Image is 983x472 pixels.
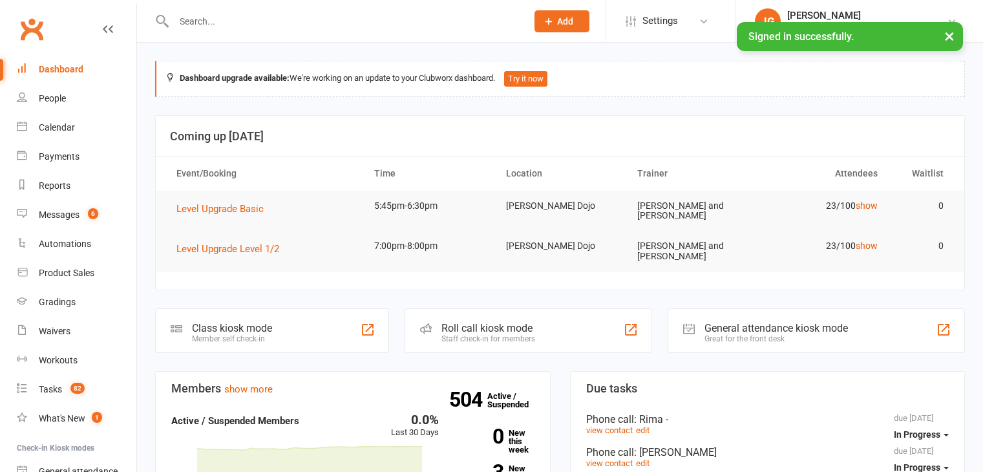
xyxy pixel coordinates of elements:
[634,446,717,458] span: : [PERSON_NAME]
[494,191,626,221] td: [PERSON_NAME] Dojo
[16,13,48,45] a: Clubworx
[170,12,518,30] input: Search...
[39,209,79,220] div: Messages
[787,10,947,21] div: [PERSON_NAME]
[626,191,757,231] td: [PERSON_NAME] and [PERSON_NAME]
[634,413,668,425] span: : Rima -
[704,322,848,334] div: General attendance kiosk mode
[636,458,650,468] a: edit
[192,334,272,343] div: Member self check-in
[487,382,544,418] a: 504Active / Suspended
[441,322,535,334] div: Roll call kiosk mode
[39,180,70,191] div: Reports
[757,231,889,261] td: 23/100
[586,446,949,458] div: Phone call
[165,157,363,190] th: Event/Booking
[894,423,949,446] button: In Progress
[17,288,136,317] a: Gradings
[192,322,272,334] div: Class kiosk mode
[391,413,439,426] div: 0.0%
[39,413,85,424] div: What's New
[39,64,83,74] div: Dashboard
[363,157,494,190] th: Time
[39,384,62,394] div: Tasks
[17,55,136,84] a: Dashboard
[17,171,136,200] a: Reports
[176,203,264,215] span: Level Upgrade Basic
[586,458,633,468] a: view contact
[224,383,273,395] a: show more
[856,241,878,251] a: show
[39,122,75,133] div: Calendar
[889,191,955,221] td: 0
[17,317,136,346] a: Waivers
[504,71,547,87] button: Try it now
[155,61,965,97] div: We're working on an update to your Clubworx dashboard.
[586,382,949,395] h3: Due tasks
[534,10,589,32] button: Add
[17,375,136,404] a: Tasks 82
[755,8,781,34] div: JG
[39,326,70,336] div: Waivers
[39,297,76,307] div: Gradings
[39,355,78,365] div: Workouts
[17,84,136,113] a: People
[626,231,757,272] td: [PERSON_NAME] and [PERSON_NAME]
[17,404,136,433] a: What's New1
[92,412,102,423] span: 1
[363,231,494,261] td: 7:00pm-8:00pm
[748,30,854,43] span: Signed in successfully.
[938,22,961,50] button: ×
[636,425,650,435] a: edit
[642,6,678,36] span: Settings
[176,243,279,255] span: Level Upgrade Level 1/2
[363,191,494,221] td: 5:45pm-6:30pm
[626,157,757,190] th: Trainer
[39,239,91,249] div: Automations
[889,157,955,190] th: Waitlist
[17,259,136,288] a: Product Sales
[889,231,955,261] td: 0
[39,268,94,278] div: Product Sales
[757,157,889,190] th: Attendees
[458,429,534,454] a: 0New this week
[17,346,136,375] a: Workouts
[176,201,273,217] button: Level Upgrade Basic
[180,73,290,83] strong: Dashboard upgrade available:
[704,334,848,343] div: Great for the front desk
[458,427,503,446] strong: 0
[894,429,940,440] span: In Progress
[586,425,633,435] a: view contact
[70,383,85,394] span: 82
[586,413,949,425] div: Phone call
[856,200,878,211] a: show
[88,208,98,219] span: 6
[391,413,439,440] div: Last 30 Days
[557,16,573,27] span: Add
[17,230,136,259] a: Automations
[17,200,136,230] a: Messages 6
[494,231,626,261] td: [PERSON_NAME] Dojo
[17,113,136,142] a: Calendar
[787,21,947,33] div: Black Belt Martial Arts [PERSON_NAME]
[757,191,889,221] td: 23/100
[17,142,136,171] a: Payments
[171,382,534,395] h3: Members
[170,130,950,143] h3: Coming up [DATE]
[39,93,66,103] div: People
[176,241,288,257] button: Level Upgrade Level 1/2
[39,151,79,162] div: Payments
[449,390,487,409] strong: 504
[171,415,299,427] strong: Active / Suspended Members
[494,157,626,190] th: Location
[441,334,535,343] div: Staff check-in for members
